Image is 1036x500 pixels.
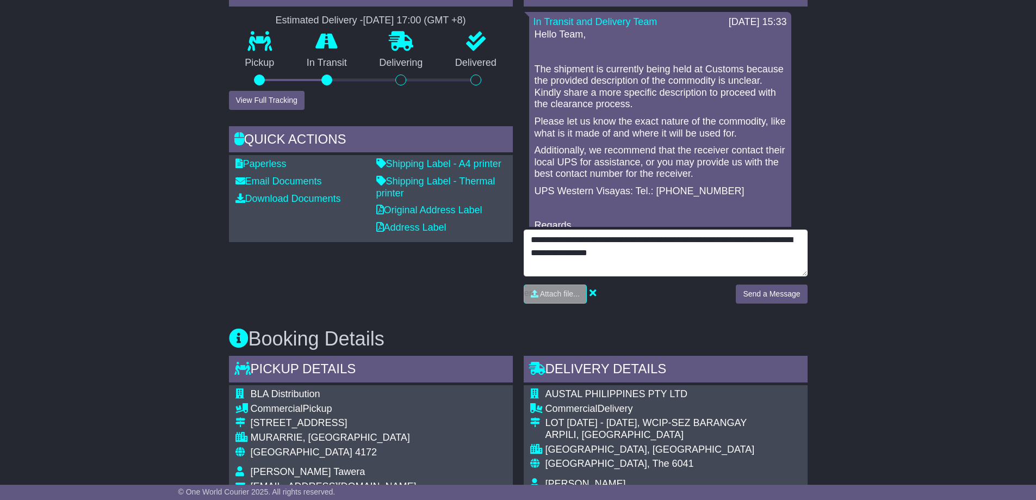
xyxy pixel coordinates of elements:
span: 4172 [355,447,377,458]
p: In Transit [290,57,363,69]
span: BLA Distribution [251,388,320,399]
div: Delivery [545,403,755,415]
div: Estimated Delivery - [229,15,513,27]
a: Download Documents [235,193,341,204]
div: MURARRIE, [GEOGRAPHIC_DATA] [251,432,417,444]
p: Delivered [439,57,513,69]
a: Shipping Label - A4 printer [376,158,501,169]
p: Hello Team, [535,29,786,41]
span: Commercial [251,403,303,414]
div: [GEOGRAPHIC_DATA], [GEOGRAPHIC_DATA] [545,444,755,456]
span: AUSTAL PHILIPPINES PTY LTD [545,388,687,399]
div: [STREET_ADDRESS] [251,417,417,429]
a: Original Address Label [376,205,482,215]
span: [GEOGRAPHIC_DATA] [251,447,352,458]
span: 6041 [672,458,694,469]
span: [PERSON_NAME] Tawera [251,466,365,477]
span: Commercial [545,403,598,414]
p: The shipment is currently being held at Customs because the provided description of the commodity... [535,64,786,110]
p: Additionally, we recommend that the receiver contact their local UPS for assistance, or you may p... [535,145,786,180]
span: [PERSON_NAME] [545,478,626,489]
p: Please let us know the exact nature of the commodity, like what is it made of and where it will b... [535,116,786,139]
button: Send a Message [736,285,807,304]
p: Regards [535,220,786,232]
div: Quick Actions [229,126,513,156]
p: Pickup [229,57,291,69]
div: Pickup [251,403,417,415]
div: Pickup Details [229,356,513,385]
span: [GEOGRAPHIC_DATA], The [545,458,669,469]
a: In Transit and Delivery Team [533,16,657,27]
div: [DATE] 15:33 [729,16,787,28]
a: Shipping Label - Thermal printer [376,176,495,199]
a: Email Documents [235,176,322,187]
a: Address Label [376,222,446,233]
div: Delivery Details [524,356,808,385]
span: [EMAIL_ADDRESS][DOMAIN_NAME] [251,481,417,492]
h3: Booking Details [229,328,808,350]
p: UPS Western Visayas: Tel.: [PHONE_NUMBER] [535,186,786,197]
p: Delivering [363,57,439,69]
button: View Full Tracking [229,91,305,110]
div: [DATE] 17:00 (GMT +8) [363,15,466,27]
div: ARPILI, [GEOGRAPHIC_DATA] [545,429,755,441]
span: © One World Courier 2025. All rights reserved. [178,487,336,496]
div: LOT [DATE] - [DATE], WCIP-SEZ BARANGAY [545,417,755,429]
a: Paperless [235,158,287,169]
